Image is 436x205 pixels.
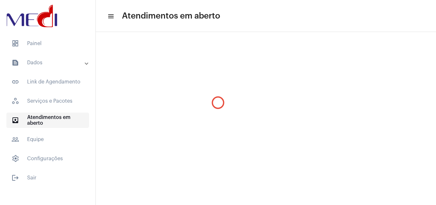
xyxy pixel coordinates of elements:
span: Atendimentos em aberto [6,113,89,128]
span: Painel [6,36,89,51]
span: Equipe [6,132,89,147]
span: sidenav icon [11,155,19,162]
span: sidenav icon [11,40,19,47]
span: Link de Agendamento [6,74,89,90]
mat-icon: sidenav icon [11,136,19,143]
span: sidenav icon [11,97,19,105]
mat-expansion-panel-header: sidenav iconDados [4,55,95,70]
img: d3a1b5fa-500b-b90f-5a1c-719c20e9830b.png [5,3,59,29]
span: Sair [6,170,89,185]
mat-icon: sidenav icon [11,59,19,67]
span: Atendimentos em aberto [122,11,220,21]
mat-icon: sidenav icon [11,78,19,86]
span: Configurações [6,151,89,166]
mat-icon: sidenav icon [11,116,19,124]
mat-panel-title: Dados [11,59,85,67]
mat-icon: sidenav icon [11,174,19,182]
mat-icon: sidenav icon [107,12,114,20]
span: Serviços e Pacotes [6,93,89,109]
